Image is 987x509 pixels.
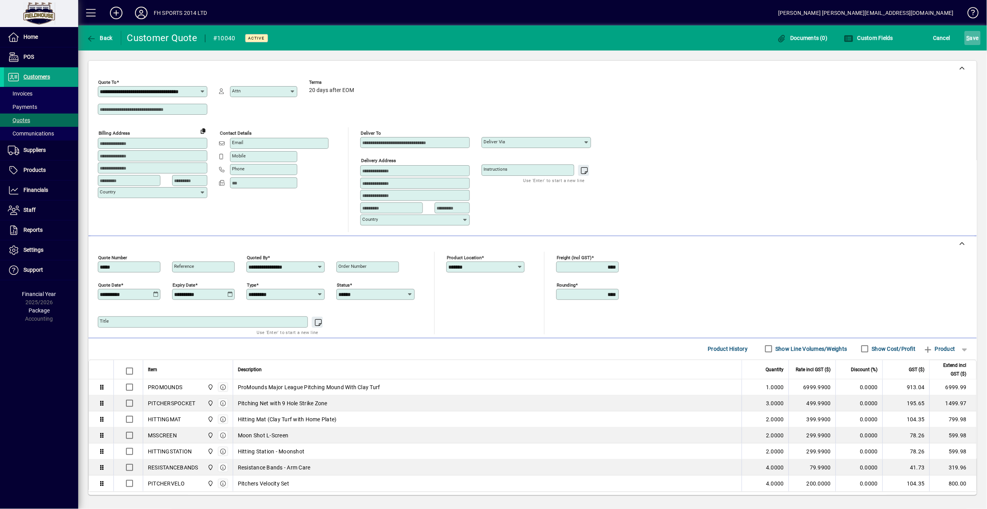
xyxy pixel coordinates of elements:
[557,254,591,260] mat-label: Freight (incl GST)
[23,34,38,40] span: Home
[100,318,109,324] mat-label: Title
[4,87,78,100] a: Invoices
[933,32,951,44] span: Cancel
[929,395,976,412] td: 1499.97
[557,282,575,287] mat-label: Rounding
[23,247,43,253] span: Settings
[232,153,246,159] mat-label: Mobile
[766,415,784,423] span: 2.0000
[796,365,831,374] span: Rate incl GST ($)
[8,117,30,123] span: Quotes
[337,282,350,287] mat-label: Status
[844,35,894,41] span: Custom Fields
[883,476,929,491] td: 104.35
[965,31,981,45] button: Save
[338,264,367,269] mat-label: Order number
[309,87,354,94] span: 20 days after EOM
[197,125,209,137] button: Copy to Delivery address
[205,463,214,472] span: Central
[205,431,214,440] span: Central
[775,31,830,45] button: Documents (0)
[967,35,970,41] span: S
[929,476,976,491] td: 800.00
[8,90,32,97] span: Invoices
[929,412,976,428] td: 799.98
[23,147,46,153] span: Suppliers
[929,444,976,460] td: 599.98
[238,464,311,471] span: Resistance Bands - Arm Care
[86,35,113,41] span: Back
[766,431,784,439] span: 2.0000
[23,167,46,173] span: Products
[705,342,751,356] button: Product History
[909,365,925,374] span: GST ($)
[883,379,929,395] td: 913.04
[148,448,192,455] div: HITTINGSTATION
[836,476,883,491] td: 0.0000
[238,365,262,374] span: Description
[173,282,195,287] mat-label: Expiry date
[766,464,784,471] span: 4.0000
[836,379,883,395] td: 0.0000
[98,79,117,85] mat-label: Quote To
[929,460,976,476] td: 319.96
[4,141,78,160] a: Suppliers
[127,32,198,44] div: Customer Quote
[148,464,198,471] div: RESISTANCEBANDS
[22,291,56,297] span: Financial Year
[484,166,507,172] mat-label: Instructions
[205,399,214,408] span: Central
[100,189,115,195] mat-label: Country
[778,7,954,19] div: [PERSON_NAME] [PERSON_NAME][EMAIL_ADDRESS][DOMAIN_NAME]
[4,180,78,200] a: Financials
[4,200,78,220] a: Staff
[257,328,318,337] mat-hint: Use 'Enter' to start a new line
[23,227,43,233] span: Reports
[870,345,916,353] label: Show Cost/Profit
[4,220,78,240] a: Reports
[4,114,78,127] a: Quotes
[238,399,327,407] span: Pitching Net with 9 Hole Strike Zone
[232,88,241,94] mat-label: Attn
[4,27,78,47] a: Home
[148,399,196,407] div: PITCHERSPOCKET
[148,415,181,423] div: HITTINGMAT
[232,166,245,171] mat-label: Phone
[935,361,967,378] span: Extend incl GST ($)
[23,54,34,60] span: POS
[4,127,78,140] a: Communications
[23,187,48,193] span: Financials
[794,415,831,423] div: 399.9900
[361,130,381,136] mat-label: Deliver To
[238,448,305,455] span: Hitting Station - Moonshot
[148,480,185,487] div: PITCHERVELO
[794,480,831,487] div: 200.0000
[238,383,380,391] span: ProMounds Major League Pitching Mound With Clay Turf
[766,480,784,487] span: 4.0000
[4,47,78,67] a: POS
[232,140,243,145] mat-label: Email
[931,31,953,45] button: Cancel
[205,415,214,424] span: Central
[29,307,50,314] span: Package
[4,100,78,114] a: Payments
[883,460,929,476] td: 41.73
[78,31,121,45] app-page-header-button: Back
[205,479,214,488] span: Central
[920,342,959,356] button: Product
[4,161,78,180] a: Products
[766,383,784,391] span: 1.0000
[23,74,50,80] span: Customers
[766,365,784,374] span: Quantity
[248,36,265,41] span: Active
[148,431,177,439] div: MSSCREEN
[174,264,194,269] mat-label: Reference
[794,383,831,391] div: 6999.9900
[836,460,883,476] td: 0.0000
[962,2,977,27] a: Knowledge Base
[213,32,236,45] div: #10040
[766,448,784,455] span: 2.0000
[238,480,289,487] span: Pitchers Velocity Set
[247,254,268,260] mat-label: Quoted by
[883,444,929,460] td: 78.26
